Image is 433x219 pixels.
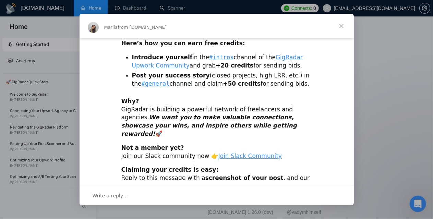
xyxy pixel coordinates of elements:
b: +20 credits [216,62,253,69]
b: Post your success story [132,72,210,79]
b: Claiming your credits is easy: [121,166,219,173]
i: We want you to make valuable connections, showcase your wins, and inspire others while getting re... [121,114,297,137]
a: #intros [209,54,234,61]
span: Close [329,14,354,38]
li: (closed projects, high LRR, etc.) in the channel and claim for sending bids. [132,72,312,88]
span: Write a reply… [93,191,128,200]
b: Why? [121,98,139,105]
div: Reply to this message with a , and our Tech Support Team will instantly top up your credits! 💸 [121,166,312,190]
a: GigRadar Upwork Community [132,54,303,69]
b: screenshot of your post [205,174,284,181]
img: Profile image for Mariia [88,22,99,33]
b: +50 credits [223,80,261,87]
div: GigRadar is building a powerful network of freelancers and agencies. 🚀 [121,97,312,138]
div: Join our Slack community now 👉 [121,144,312,160]
div: Open conversation and reply [80,186,354,205]
li: in the channel of the and grab for sending bids. [132,53,312,70]
b: Not a member yet? [121,144,184,151]
b: Introduce yourself [132,54,193,61]
span: Mariia [104,25,118,30]
a: #general [142,80,170,87]
span: from [DOMAIN_NAME] [118,25,167,30]
a: Join Slack Community [218,153,282,159]
b: Here’s how you can earn free credits: [121,40,245,47]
